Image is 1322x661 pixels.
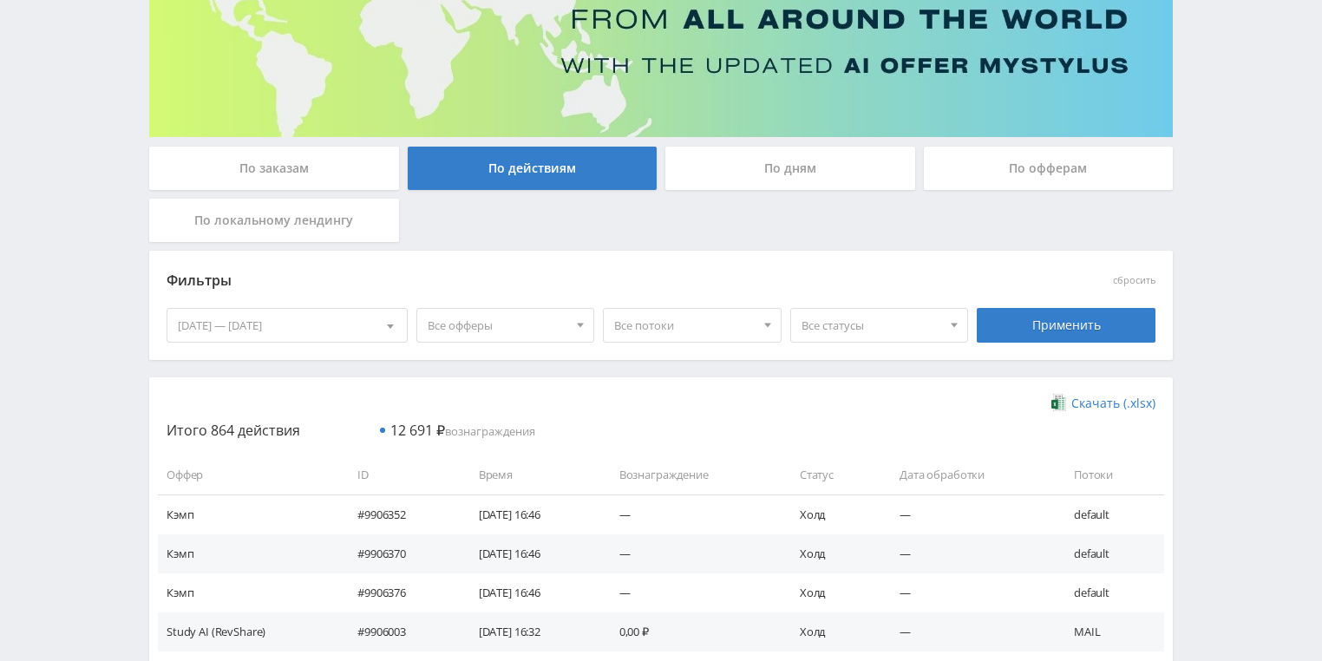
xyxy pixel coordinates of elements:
div: По дням [665,147,915,190]
td: Дата обработки [882,455,1057,494]
td: default [1057,573,1164,612]
div: По офферам [924,147,1174,190]
td: Холд [782,494,882,533]
div: [DATE] — [DATE] [167,309,407,342]
td: — [882,612,1057,651]
div: Фильтры [167,268,906,294]
span: Скачать (.xlsx) [1071,396,1155,410]
td: Статус [782,455,882,494]
td: — [882,494,1057,533]
td: default [1057,534,1164,573]
td: — [602,494,782,533]
td: ID [340,455,461,494]
a: Скачать (.xlsx) [1051,395,1155,412]
span: Все потоки [614,309,755,342]
td: — [602,573,782,612]
div: По заказам [149,147,399,190]
td: — [602,534,782,573]
td: Холд [782,612,882,651]
td: #9906352 [340,494,461,533]
td: Оффер [158,455,340,494]
td: Потоки [1057,455,1164,494]
td: [DATE] 16:32 [461,612,602,651]
td: #9906003 [340,612,461,651]
td: Время [461,455,602,494]
img: xlsx [1051,394,1066,411]
span: Все статусы [802,309,942,342]
div: Применить [977,308,1155,343]
td: #9906370 [340,534,461,573]
div: По локальному лендингу [149,199,399,242]
td: Холд [782,573,882,612]
span: 12 691 ₽ [390,421,445,440]
td: Кэмп [158,534,340,573]
td: #9906376 [340,573,461,612]
td: Кэмп [158,573,340,612]
td: MAIL [1057,612,1164,651]
td: Study AI (RevShare) [158,612,340,651]
button: сбросить [1113,275,1155,286]
td: 0,00 ₽ [602,612,782,651]
td: [DATE] 16:46 [461,573,602,612]
td: — [882,534,1057,573]
span: Все офферы [428,309,568,342]
div: По действиям [408,147,658,190]
span: вознаграждения [390,423,535,439]
td: [DATE] 16:46 [461,494,602,533]
td: Холд [782,534,882,573]
td: default [1057,494,1164,533]
td: Вознаграждение [602,455,782,494]
td: Кэмп [158,494,340,533]
td: — [882,573,1057,612]
td: [DATE] 16:46 [461,534,602,573]
span: Итого 864 действия [167,421,300,440]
